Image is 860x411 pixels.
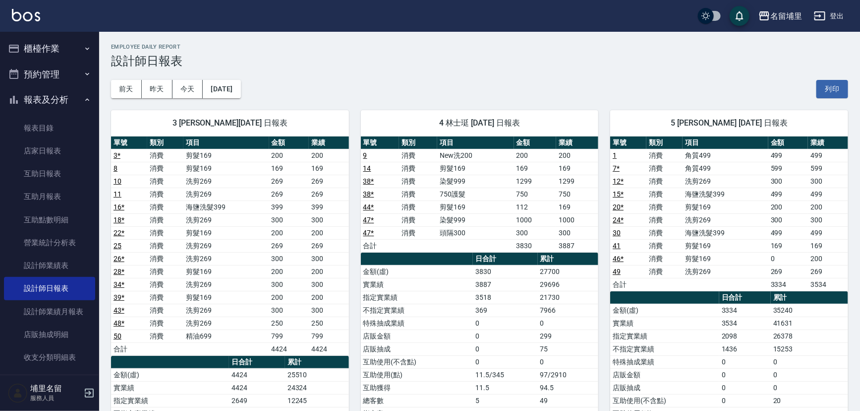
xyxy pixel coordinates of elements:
[269,304,309,317] td: 300
[514,226,556,239] td: 300
[111,80,142,98] button: 前天
[808,239,848,252] td: 169
[768,201,808,213] td: 200
[808,175,848,188] td: 300
[147,317,183,330] td: 消費
[538,330,599,342] td: 299
[514,213,556,226] td: 1000
[514,188,556,201] td: 750
[4,62,95,87] button: 預約管理
[683,137,768,149] th: 項目
[768,226,808,239] td: 499
[437,188,514,201] td: 750護髮
[808,252,848,265] td: 200
[4,208,95,231] a: 互助點數明細
[610,304,719,317] td: 金額(虛)
[810,7,848,25] button: 登出
[556,175,598,188] td: 1299
[719,317,771,330] td: 3534
[111,54,848,68] h3: 設計師日報表
[269,201,309,213] td: 399
[269,239,309,252] td: 269
[473,368,537,381] td: 11.5/345
[613,151,617,159] a: 1
[808,137,848,149] th: 業績
[183,162,269,175] td: 剪髮169
[361,304,473,317] td: 不指定實業績
[12,9,40,21] img: Logo
[309,278,349,291] td: 300
[556,213,598,226] td: 1000
[719,291,771,304] th: 日合計
[4,139,95,162] a: 店家日報表
[808,149,848,162] td: 499
[719,342,771,355] td: 1436
[4,231,95,254] a: 營業統計分析表
[808,201,848,213] td: 200
[229,381,285,394] td: 4424
[269,137,309,149] th: 金額
[538,317,599,330] td: 0
[538,394,599,407] td: 49
[309,201,349,213] td: 399
[437,226,514,239] td: 頭隔300
[473,394,537,407] td: 5
[4,87,95,113] button: 報表及分析
[269,317,309,330] td: 250
[111,368,229,381] td: 金額(虛)
[719,355,771,368] td: 0
[363,151,367,159] a: 9
[768,162,808,175] td: 599
[646,175,683,188] td: 消費
[147,265,183,278] td: 消費
[4,323,95,346] a: 店販抽成明細
[473,317,537,330] td: 0
[111,394,229,407] td: 指定實業績
[147,213,183,226] td: 消費
[269,265,309,278] td: 200
[269,278,309,291] td: 300
[4,346,95,369] a: 收支分類明細表
[183,175,269,188] td: 洗剪269
[309,317,349,330] td: 250
[111,342,147,355] td: 合計
[610,278,646,291] td: 合計
[683,162,768,175] td: 角質499
[514,162,556,175] td: 169
[183,330,269,342] td: 精油699
[309,188,349,201] td: 269
[768,175,808,188] td: 300
[646,149,683,162] td: 消費
[768,213,808,226] td: 300
[183,239,269,252] td: 洗剪269
[538,265,599,278] td: 27700
[399,188,437,201] td: 消費
[771,394,848,407] td: 20
[473,291,537,304] td: 3518
[147,162,183,175] td: 消費
[183,278,269,291] td: 洗剪269
[147,291,183,304] td: 消費
[437,149,514,162] td: New洗200
[719,394,771,407] td: 0
[30,394,81,403] p: 服務人員
[473,265,537,278] td: 3830
[373,118,587,128] span: 4 林士珽 [DATE] 日報表
[646,188,683,201] td: 消費
[147,330,183,342] td: 消費
[269,175,309,188] td: 269
[183,252,269,265] td: 洗剪269
[4,277,95,300] a: 設計師日報表
[147,304,183,317] td: 消費
[556,226,598,239] td: 300
[114,177,121,185] a: 10
[361,355,473,368] td: 互助使用(不含點)
[111,381,229,394] td: 實業績
[309,342,349,355] td: 4424
[768,278,808,291] td: 3334
[399,226,437,239] td: 消費
[399,162,437,175] td: 消費
[229,368,285,381] td: 4424
[183,137,269,149] th: 項目
[771,355,848,368] td: 0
